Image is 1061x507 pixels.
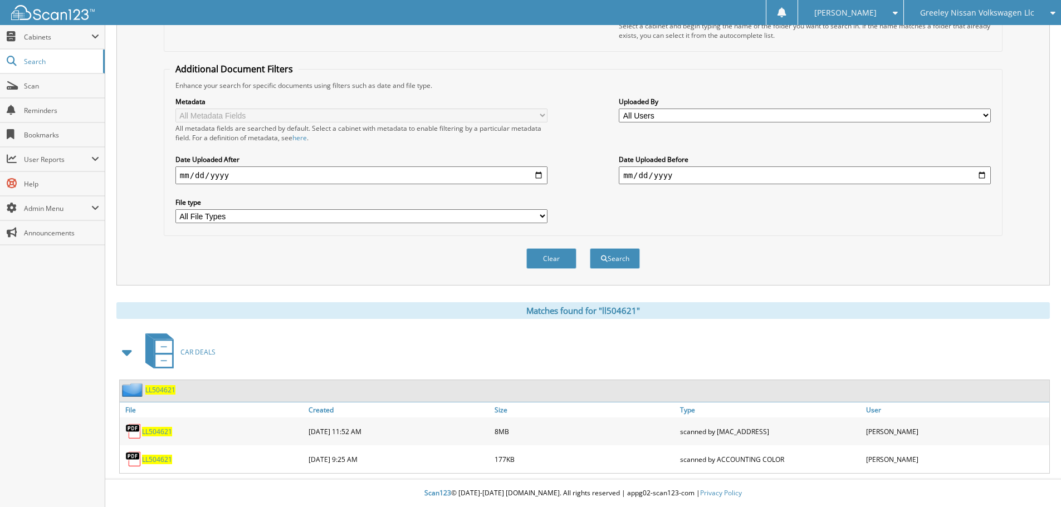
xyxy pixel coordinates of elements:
[24,130,99,140] span: Bookmarks
[619,97,991,106] label: Uploaded By
[125,451,142,467] img: PDF.png
[492,402,678,417] a: Size
[677,448,863,470] div: scanned by ACCOUNTING COLOR
[24,179,99,189] span: Help
[863,402,1049,417] a: User
[125,423,142,440] img: PDF.png
[170,63,299,75] legend: Additional Document Filters
[306,402,492,417] a: Created
[24,204,91,213] span: Admin Menu
[1005,454,1061,507] iframe: Chat Widget
[24,32,91,42] span: Cabinets
[424,488,451,498] span: Scan123
[863,448,1049,470] div: [PERSON_NAME]
[139,330,216,374] a: CAR DEALS
[677,420,863,442] div: scanned by [MAC_ADDRESS]
[11,5,95,20] img: scan123-logo-white.svg
[590,248,640,269] button: Search
[142,427,172,436] a: LL504621
[145,385,175,395] a: LL504621
[175,155,547,164] label: Date Uploaded After
[122,383,145,397] img: folder2.png
[492,448,678,470] div: 177KB
[175,198,547,207] label: File type
[619,21,991,40] div: Select a cabinet and begin typing the name of the folder you want to search in. If the name match...
[24,228,99,238] span: Announcements
[175,124,547,142] div: All metadata fields are searched by default. Select a cabinet with metadata to enable filtering b...
[863,420,1049,442] div: [PERSON_NAME]
[24,155,91,164] span: User Reports
[292,133,307,142] a: here
[142,455,172,464] a: LL504621
[175,166,547,184] input: start
[306,420,492,442] div: [DATE] 11:52 AM
[619,155,991,164] label: Date Uploaded Before
[700,488,742,498] a: Privacy Policy
[175,97,547,106] label: Metadata
[24,106,99,115] span: Reminders
[492,420,678,442] div: 8MB
[116,302,1050,319] div: Matches found for "ll504621"
[105,480,1061,507] div: © [DATE]-[DATE] [DOMAIN_NAME]. All rights reserved | appg02-scan123-com |
[677,402,863,417] a: Type
[920,9,1034,16] span: Greeley Nissan Volkswagen Llc
[120,402,306,417] a: File
[180,347,216,357] span: CAR DEALS
[24,81,99,91] span: Scan
[24,57,97,66] span: Search
[619,166,991,184] input: end
[526,248,576,269] button: Clear
[814,9,877,16] span: [PERSON_NAME]
[306,448,492,470] div: [DATE] 9:25 AM
[170,81,996,90] div: Enhance your search for specific documents using filters such as date and file type.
